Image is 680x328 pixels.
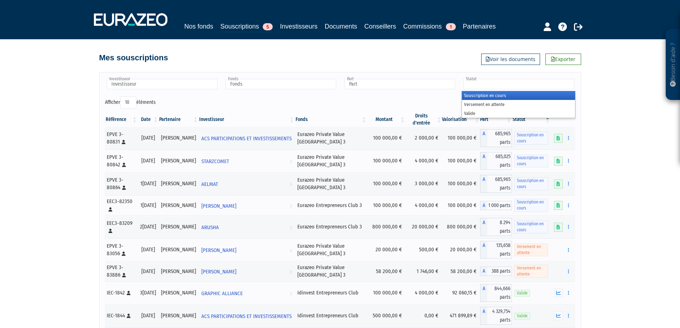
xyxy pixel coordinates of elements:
a: STARZCOMET [198,154,294,168]
td: 100 000,00 € [367,150,406,172]
div: Eurazeo Private Value [GEOGRAPHIC_DATA] 3 [297,264,365,279]
a: Commissions1 [403,21,456,31]
td: [PERSON_NAME] [158,216,198,238]
div: [DATE] [140,134,156,142]
div: A - Eurazeo Private Value Europe 3 [480,267,512,276]
span: A [480,284,487,302]
a: Documents [324,21,357,31]
div: EEC3-82350 [107,198,135,213]
i: Voir l'investisseur [289,178,292,191]
td: 20 000,00 € [367,238,406,261]
span: 388 parts [487,267,512,276]
td: 58 200,00 € [367,261,406,282]
i: Voir l'investisseur [289,155,292,168]
span: 8 294 parts [487,218,512,236]
div: EPVE 3-83056 [107,242,135,258]
span: Souscription en cours [514,132,548,145]
td: 20 000,00 € [442,238,480,261]
div: Eurazeo Entrepreneurs Club 3 [297,202,365,209]
td: [PERSON_NAME] [158,261,198,282]
div: A - Idinvest Entrepreneurs Club [480,307,512,325]
td: 4 000,00 € [406,282,442,304]
i: [Français] Personne physique [127,314,131,318]
span: A [480,175,487,193]
div: Eurazeo Entrepreneurs Club 3 [297,223,365,231]
div: [DATE] [140,246,156,253]
span: [PERSON_NAME] [201,200,236,213]
div: EPVE 3-83886 [107,264,135,279]
h4: Mes souscriptions [99,54,168,62]
div: A - Eurazeo Private Value Europe 3 [480,241,512,259]
span: 4 329,754 parts [487,307,512,325]
td: 100 000,00 € [442,127,480,150]
a: Conseillers [364,21,396,31]
a: Exporter [545,54,581,65]
span: A [480,267,487,276]
td: [PERSON_NAME] [158,150,198,172]
div: A - Eurazeo Entrepreneurs Club 3 [480,218,512,236]
span: A [480,241,487,259]
div: 1[DATE] [140,202,156,209]
span: Souscription en cours [514,177,548,190]
td: [PERSON_NAME] [158,282,198,304]
i: Voir l'investisseur [289,221,292,234]
td: 500 000,00 € [367,304,406,327]
td: 1 746,00 € [406,261,442,282]
a: Voir les documents [481,54,540,65]
td: 100 000,00 € [442,195,480,216]
span: ACS PARTICIPATIONS ET INVESTISSEMENTS [201,310,292,323]
td: 2 000,00 € [406,127,442,150]
td: 92 060,15 € [442,282,480,304]
span: [PERSON_NAME] [201,265,236,278]
i: [Français] Personne physique [122,163,126,167]
span: 685,965 parts [487,129,512,147]
th: Partenaire: activer pour trier la colonne par ordre croissant [158,112,198,127]
td: 100 000,00 € [367,172,406,195]
div: 2[DATE] [140,223,156,231]
th: Valorisation: activer pour trier la colonne par ordre croissant [442,112,480,127]
span: A [480,152,487,170]
a: Partenaires [463,21,496,31]
a: Souscriptions5 [220,21,273,32]
div: Idinvest Entrepreneurs Club [297,289,365,297]
i: Voir l'investisseur [289,287,292,300]
a: AELMAT [198,177,294,191]
div: A - Eurazeo Entrepreneurs Club 3 [480,201,512,210]
div: Eurazeo Private Value [GEOGRAPHIC_DATA] 3 [297,131,365,146]
th: Statut : activer pour trier la colonne par ordre d&eacute;croissant [512,112,550,127]
span: Versement en attente [514,243,548,256]
a: Investisseurs [280,21,317,31]
label: Afficher éléments [105,96,156,109]
span: ACS PARTICIPATIONS ET INVESTISSEMENTS [201,132,292,145]
span: 1 000 parts [487,201,512,210]
td: 100 000,00 € [367,195,406,216]
div: IEC-1842 [107,289,135,297]
span: A [480,129,487,147]
td: [PERSON_NAME] [158,172,198,195]
i: [Français] Personne physique [127,291,131,295]
th: Montant: activer pour trier la colonne par ordre croissant [367,112,406,127]
i: [Français] Personne physique [122,186,126,190]
span: Valide [514,290,530,297]
i: Voir l'investisseur [289,145,292,158]
div: Eurazeo Private Value [GEOGRAPHIC_DATA] 3 [297,153,365,169]
td: 100 000,00 € [442,150,480,172]
th: Investisseur: activer pour trier la colonne par ordre croissant [198,112,294,127]
span: Versement en attente [514,265,548,278]
td: 100 000,00 € [367,127,406,150]
span: 135,658 parts [487,241,512,259]
td: [PERSON_NAME] [158,195,198,216]
span: Souscription en cours [514,155,548,167]
li: Versement en attente [462,100,575,109]
td: [PERSON_NAME] [158,304,198,327]
a: GRAPHIC ALLIANCE [198,286,294,300]
i: Voir l'investisseur [289,200,292,213]
a: ACS PARTICIPATIONS ET INVESTISSEMENTS [198,131,294,145]
div: A - Eurazeo Private Value Europe 3 [480,129,512,147]
td: 471 899,89 € [442,304,480,327]
a: Nos fonds [184,21,213,31]
i: Voir l'investisseur [289,244,292,257]
th: Fonds: activer pour trier la colonne par ordre croissant [295,112,367,127]
td: [PERSON_NAME] [158,238,198,261]
td: 58 200,00 € [442,261,480,282]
